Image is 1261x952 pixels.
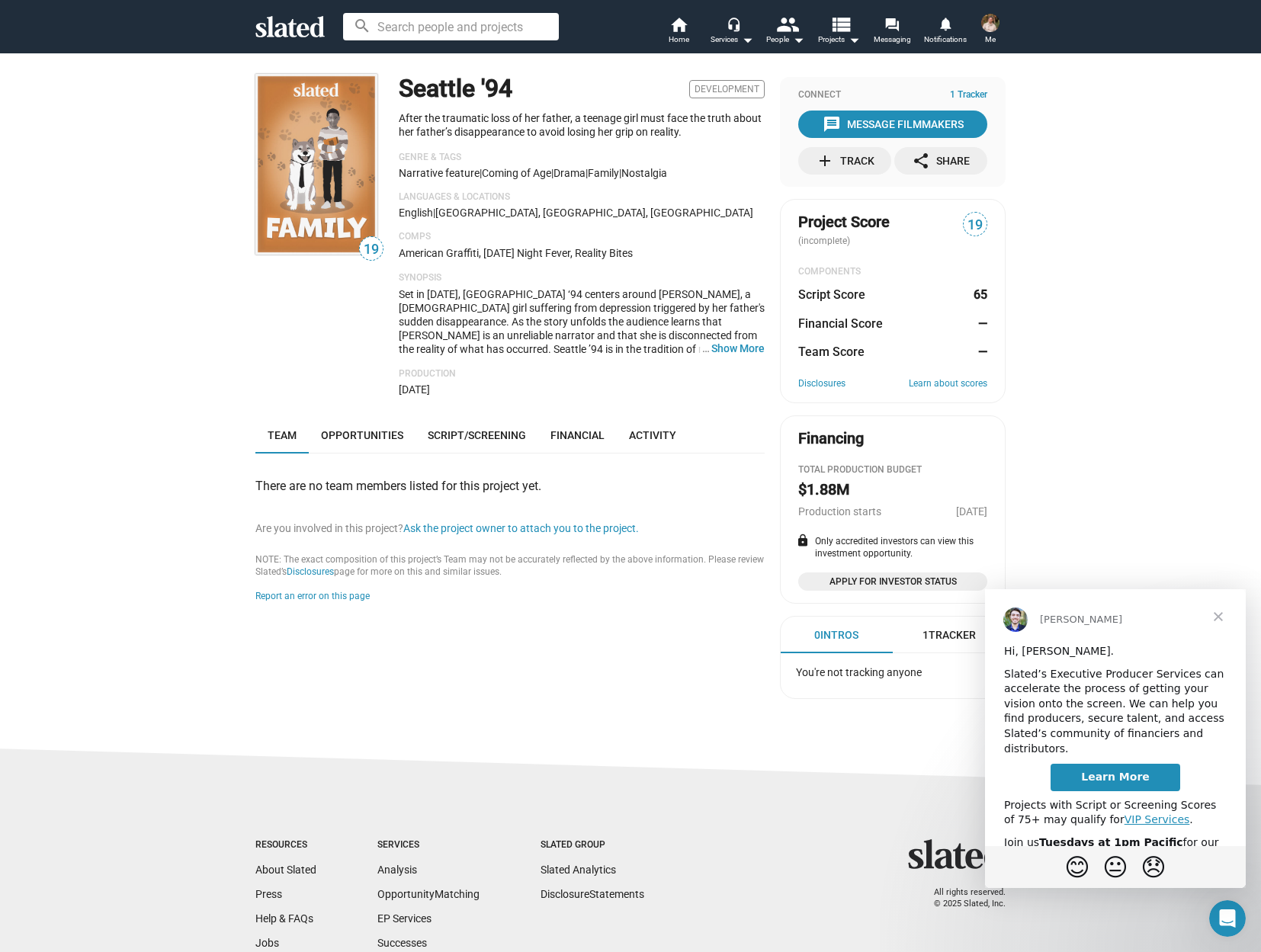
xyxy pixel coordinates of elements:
a: Financial [538,417,617,454]
div: Slated Group [541,839,644,851]
a: Help & FAQs [255,912,313,925]
dd: 65 [973,287,987,303]
span: neutral face reaction [111,259,149,296]
span: 19 [964,215,987,236]
span: Apply for Investor Status [807,574,978,589]
div: Share [912,147,970,175]
span: Financial [550,429,605,441]
div: Are you involved in this project? [255,521,765,536]
a: About Slated [255,864,316,876]
span: [DATE] [399,383,430,396]
span: Family [588,167,619,179]
span: 😐 [117,264,143,293]
button: Share [894,147,987,175]
button: Eric BakhshiMe [972,11,1009,50]
span: English [399,207,433,219]
span: | [480,167,482,179]
div: Join us for our weekly on Clubhouse. Ask our Executive Producer Team anything about film developm... [19,246,242,336]
mat-icon: people [776,13,798,35]
input: Search people and projects [343,13,559,40]
span: Opportunities [321,429,403,441]
p: All rights reserved. © 2025 Slated, Inc. [918,887,1006,909]
mat-icon: forum [884,17,899,31]
span: | [619,167,621,179]
mat-icon: arrow_drop_down [845,30,863,49]
div: Services [711,30,753,49]
span: 19 [360,239,383,260]
span: Notifications [924,30,967,49]
a: Disclosures [287,566,334,577]
mat-icon: headset_mic [727,17,740,30]
mat-icon: home [669,15,688,34]
span: 😊 [79,264,104,293]
span: nostalgia [621,167,667,179]
a: Activity [617,417,688,454]
div: You're not tracking anyone [784,653,1002,692]
p: Synopsis [399,272,765,284]
div: There are no team members listed for this project yet. [255,478,765,494]
button: Report an error on this page [255,591,370,603]
a: Team [255,417,309,454]
a: Home [652,15,705,49]
mat-icon: notifications [938,16,952,30]
a: Notifications [919,15,972,49]
span: Project Score [798,212,890,232]
div: Track [816,147,874,175]
img: Seattle '94 [255,74,377,255]
span: Development [689,80,765,98]
iframe: Intercom live chat [1209,900,1246,937]
mat-icon: arrow_drop_down [738,30,756,49]
span: Activity [629,429,676,441]
span: | [433,207,435,219]
mat-icon: share [912,152,930,170]
mat-icon: arrow_drop_down [789,30,807,49]
button: …Show More [711,341,765,355]
a: OpportunityMatching [377,888,480,900]
a: Successes [377,937,427,949]
span: (incomplete) [798,236,853,246]
a: Disclosures [798,378,845,390]
span: | [586,167,588,179]
button: People [759,15,812,49]
span: Narrative feature [399,167,480,179]
a: Press [255,888,282,900]
p: Genre & Tags [399,152,765,164]
div: 1 Tracker [922,628,976,643]
mat-icon: add [816,152,834,170]
img: Eric Bakhshi [981,14,999,32]
button: Track [798,147,891,175]
dd: — [973,344,987,360]
a: Analysis [377,864,417,876]
p: Languages & Locations [399,191,765,204]
div: Financing [798,428,864,449]
a: Learn about scores [909,378,987,390]
a: Slated Analytics [541,864,616,876]
span: Coming of Age [482,167,551,179]
div: Total Production budget [798,464,987,476]
span: [DATE] [956,505,987,518]
button: Ask the project owner to attach you to the project. [403,521,639,536]
div: Connect [798,89,987,101]
a: DisclosureStatements [541,888,644,900]
span: 😞 [156,264,181,293]
iframe: Intercom live chat message [985,589,1246,888]
a: Jobs [255,937,279,949]
a: Messaging [865,15,919,49]
span: [GEOGRAPHIC_DATA], [GEOGRAPHIC_DATA], [GEOGRAPHIC_DATA] [435,207,753,219]
span: Script/Screening [428,429,526,441]
button: Message Filmmakers [798,111,987,138]
dt: Script Score [798,287,865,303]
dt: Team Score [798,344,865,360]
h2: $1.88M [798,479,849,500]
b: Tuesdays at 1pm Pacific [54,247,198,259]
span: | [551,167,553,179]
a: EP Services [377,912,432,925]
span: Home [669,30,689,49]
mat-icon: lock [796,534,810,547]
h1: Seattle '94 [399,72,512,105]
